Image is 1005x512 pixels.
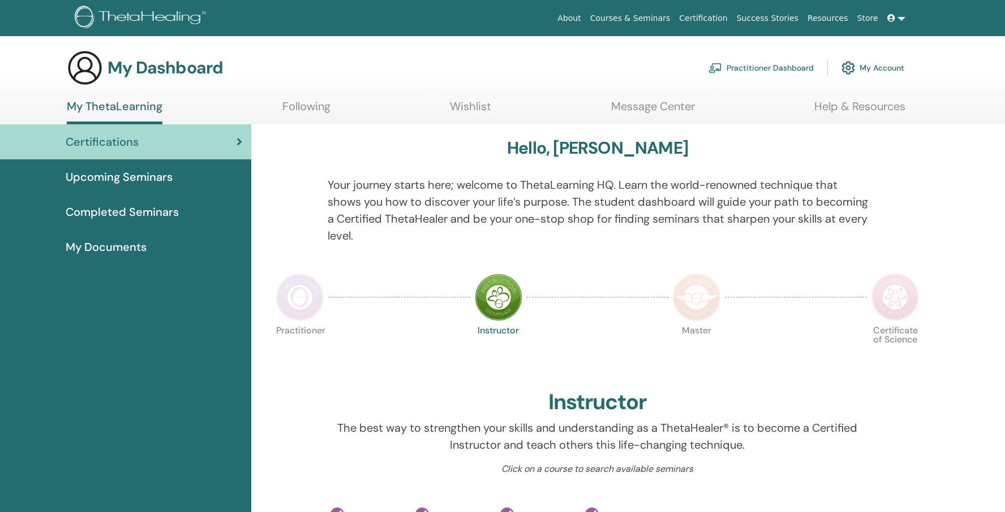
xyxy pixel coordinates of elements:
a: Courses & Seminars [586,8,675,29]
p: Instructor [475,326,522,374]
a: Practitioner Dashboard [708,55,814,80]
a: Store [853,8,883,29]
img: cog.svg [841,58,855,77]
a: My ThetaLearning [67,99,162,124]
img: logo.png [75,6,210,31]
a: Message Center [611,99,695,122]
p: Master [673,326,720,374]
h3: Hello, [PERSON_NAME] [507,138,688,158]
img: Instructor [475,274,522,321]
span: Upcoming Seminars [66,168,173,185]
a: Following [282,99,330,122]
span: Completed Seminars [66,203,179,220]
p: Your journey starts here; welcome to ThetaLearning HQ. Learn the world-renowned technique that sh... [328,176,868,244]
p: Practitioner [276,326,324,374]
a: Help & Resources [814,99,905,122]
h3: My Dashboard [108,58,223,78]
img: chalkboard-teacher.svg [708,63,722,73]
a: Success Stories [732,8,803,29]
span: Certifications [66,133,139,150]
p: Certificate of Science [871,326,919,374]
span: My Documents [66,238,147,255]
p: Click on a course to search available seminars [328,462,868,476]
img: Master [673,274,720,321]
img: Practitioner [276,274,324,321]
a: Wishlist [450,99,491,122]
a: My Account [841,55,904,80]
h2: Instructor [548,389,647,415]
p: The best way to strengthen your skills and understanding as a ThetaHealer® is to become a Certifi... [328,419,868,453]
a: About [553,8,585,29]
a: Certification [675,8,732,29]
img: Certificate of Science [871,274,919,321]
a: Resources [803,8,853,29]
img: generic-user-icon.jpg [67,50,103,86]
